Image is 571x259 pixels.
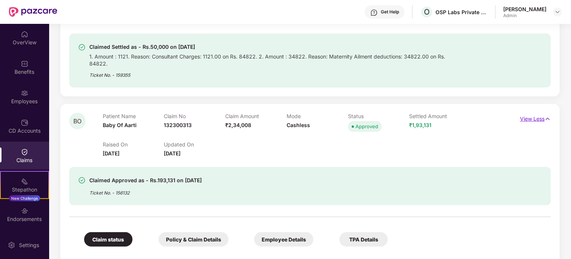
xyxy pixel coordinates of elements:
[21,60,28,67] img: svg+xml;base64,PHN2ZyBpZD0iQmVuZWZpdHMiIHhtbG5zPSJodHRwOi8vd3d3LnczLm9yZy8yMDAwL3N2ZyIgd2lkdGg9Ij...
[370,9,378,16] img: svg+xml;base64,PHN2ZyBpZD0iSGVscC0zMngzMiIgeG1sbnM9Imh0dHA6Ly93d3cudzMub3JnLzIwMDAvc3ZnIiB3aWR0aD...
[84,232,133,247] div: Claim status
[21,178,28,185] img: svg+xml;base64,PHN2ZyB4bWxucz0iaHR0cDovL3d3dy53My5vcmcvMjAwMC9zdmciIHdpZHRoPSIyMSIgaGVpZ2h0PSIyMC...
[78,44,86,51] img: svg+xml;base64,PHN2ZyBpZD0iU3VjY2Vzcy0zMngzMiIgeG1sbnM9Imh0dHA6Ly93d3cudzMub3JnLzIwMDAvc3ZnIiB3aW...
[503,6,546,13] div: [PERSON_NAME]
[355,123,378,130] div: Approved
[89,176,202,185] div: Claimed Approved as - Rs.193,131 on [DATE]
[424,7,430,16] span: O
[89,67,465,79] div: Ticket No. - 159355
[89,185,202,196] div: Ticket No. - 156132
[89,42,465,51] div: Claimed Settled as - Rs.50,000 on [DATE]
[381,9,399,15] div: Get Help
[436,9,488,16] div: OSP Labs Private Limited
[503,13,546,19] div: Admin
[9,195,40,201] div: New Challenge
[78,177,86,184] img: svg+xml;base64,PHN2ZyBpZD0iU3VjY2Vzcy0zMngzMiIgeG1sbnM9Imh0dHA6Ly93d3cudzMub3JnLzIwMDAvc3ZnIiB3aW...
[555,9,561,15] img: svg+xml;base64,PHN2ZyBpZD0iRHJvcGRvd24tMzJ4MzIiIHhtbG5zPSJodHRwOi8vd3d3LnczLm9yZy8yMDAwL3N2ZyIgd2...
[164,113,226,119] p: Claim No
[409,113,471,119] p: Settled Amount
[348,113,409,119] p: Status
[164,150,181,157] span: [DATE]
[409,122,432,128] span: ₹1,93,131
[103,113,164,119] p: Patient Name
[21,31,28,38] img: svg+xml;base64,PHN2ZyBpZD0iSG9tZSIgeG1sbnM9Imh0dHA6Ly93d3cudzMub3JnLzIwMDAvc3ZnIiB3aWR0aD0iMjAiIG...
[339,232,388,247] div: TPA Details
[8,241,15,249] img: svg+xml;base64,PHN2ZyBpZD0iU2V0dGluZy0yMHgyMCIgeG1sbnM9Imh0dHA6Ly93d3cudzMub3JnLzIwMDAvc3ZnIiB3aW...
[164,141,226,148] p: Updated On
[103,150,119,157] span: [DATE]
[21,89,28,97] img: svg+xml;base64,PHN2ZyBpZD0iRW1wbG95ZWVzIiB4bWxucz0iaHR0cDovL3d3dy53My5vcmcvMjAwMC9zdmciIHdpZHRoPS...
[225,113,287,119] p: Claim Amount
[254,232,313,247] div: Employee Details
[21,207,28,215] img: svg+xml;base64,PHN2ZyBpZD0iRW5kb3JzZW1lbnRzIiB4bWxucz0iaHR0cDovL3d3dy53My5vcmcvMjAwMC9zdmciIHdpZH...
[17,241,41,249] div: Settings
[287,113,348,119] p: Mode
[225,122,251,128] span: ₹2,34,008
[21,148,28,156] img: svg+xml;base64,PHN2ZyBpZD0iQ2xhaW0iIHhtbG5zPSJodHRwOi8vd3d3LnczLm9yZy8yMDAwL3N2ZyIgd2lkdGg9IjIwIi...
[21,119,28,126] img: svg+xml;base64,PHN2ZyBpZD0iQ0RfQWNjb3VudHMiIGRhdGEtbmFtZT0iQ0QgQWNjb3VudHMiIHhtbG5zPSJodHRwOi8vd3...
[545,115,551,123] img: svg+xml;base64,PHN2ZyB4bWxucz0iaHR0cDovL3d3dy53My5vcmcvMjAwMC9zdmciIHdpZHRoPSIxNyIgaGVpZ2h0PSIxNy...
[103,141,164,148] p: Raised On
[164,122,192,128] span: 132300313
[159,232,229,247] div: Policy & Claim Details
[1,186,48,193] div: Stepathon
[103,122,137,128] span: Baby Of Aarti
[287,122,310,128] span: Cashless
[89,51,465,67] div: 1. Amount : 1121. Reason: Consultant Charges: 1121.00 on Rs. 84822. 2. Amount : 34822. Reason: Ma...
[73,118,82,124] span: BO
[9,7,57,17] img: New Pazcare Logo
[520,113,551,123] p: View Less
